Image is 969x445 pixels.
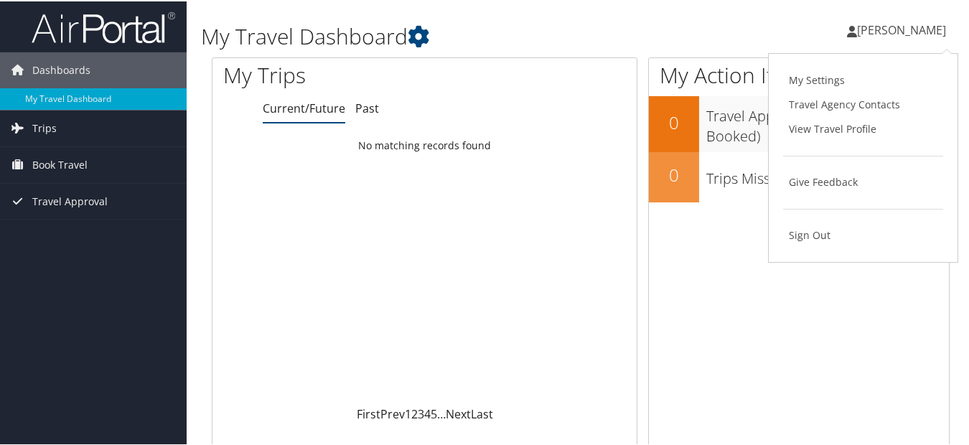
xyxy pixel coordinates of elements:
span: Book Travel [32,146,88,182]
a: 2 [411,405,418,421]
a: Current/Future [263,99,345,115]
a: My Settings [783,67,943,91]
span: Dashboards [32,51,90,87]
a: 3 [418,405,424,421]
td: No matching records found [212,131,637,157]
span: Travel Approval [32,182,108,218]
img: airportal-logo.png [32,9,175,43]
a: 0Trips Missing Hotels [649,151,949,201]
a: 4 [424,405,431,421]
a: Prev [380,405,405,421]
h2: 0 [649,161,699,186]
span: … [437,405,446,421]
span: Trips [32,109,57,145]
a: Sign Out [783,222,943,246]
span: [PERSON_NAME] [857,21,946,37]
h3: Trips Missing Hotels [706,160,949,187]
a: First [357,405,380,421]
a: Last [471,405,493,421]
a: [PERSON_NAME] [847,7,960,50]
a: Past [355,99,379,115]
a: Give Feedback [783,169,943,193]
h1: My Trips [223,59,449,89]
a: 5 [431,405,437,421]
h1: My Action Items [649,59,949,89]
a: 0Travel Approvals Pending (Advisor Booked) [649,95,949,150]
a: Travel Agency Contacts [783,91,943,116]
h2: 0 [649,109,699,133]
a: Next [446,405,471,421]
a: View Travel Profile [783,116,943,140]
h1: My Travel Dashboard [201,20,707,50]
a: 1 [405,405,411,421]
h3: Travel Approvals Pending (Advisor Booked) [706,98,949,145]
